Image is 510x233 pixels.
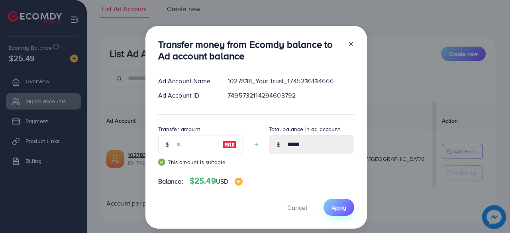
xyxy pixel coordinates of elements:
[331,204,346,211] span: Apply
[158,159,165,166] img: guide
[158,158,243,166] small: This amount is suitable
[222,140,237,149] img: image
[287,203,307,212] span: Cancel
[216,177,228,186] span: USD
[158,125,200,133] label: Transfer amount
[158,177,183,186] span: Balance:
[190,176,243,186] h4: $25.49
[277,199,317,216] button: Cancel
[158,39,341,62] h3: Transfer money from Ecomdy balance to Ad account balance
[235,178,243,186] img: image
[152,76,222,86] div: Ad Account Name
[152,91,222,100] div: Ad Account ID
[221,91,360,100] div: 7495732114294603792
[324,199,354,216] button: Apply
[221,76,360,86] div: 1027838_Your Trust_1745236134666
[269,125,340,133] label: Total balance in ad account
